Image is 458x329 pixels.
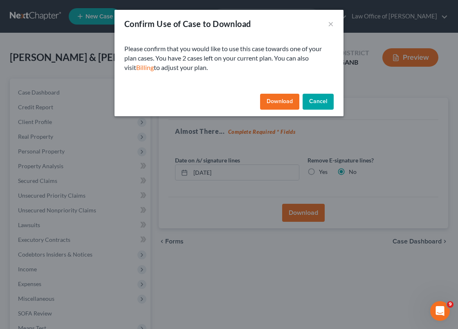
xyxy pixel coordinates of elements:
[136,63,154,71] a: Billing
[430,301,450,321] iframe: Intercom live chat
[260,94,299,110] button: Download
[328,19,334,29] button: ×
[124,44,334,72] p: Please confirm that you would like to use this case towards one of your plan cases. You have 2 ca...
[447,301,454,308] span: 9
[303,94,334,110] button: Cancel
[124,18,251,29] div: Confirm Use of Case to Download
